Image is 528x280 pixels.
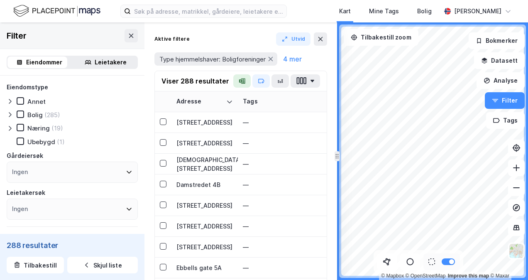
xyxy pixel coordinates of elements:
[417,6,432,16] div: Bolig
[486,240,528,280] iframe: Chat Widget
[131,5,286,17] input: Søk på adresse, matrikkel, gårdeiere, leietakere eller personer
[454,6,501,16] div: [PERSON_NAME]
[339,6,351,16] div: Kart
[13,4,100,18] img: logo.f888ab2527a4732fd821a326f86c7f29.svg
[369,6,399,16] div: Mine Tags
